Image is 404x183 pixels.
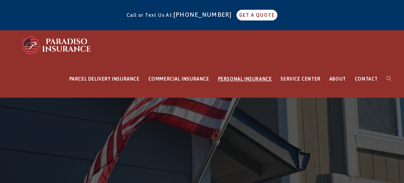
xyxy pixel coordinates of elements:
a: ABOUT [325,60,350,98]
span: PERSONAL INSURANCE [218,76,272,82]
span: PARCEL DELIVERY INSURANCE [69,76,140,82]
a: COMMERCIAL INSURANCE [144,60,214,98]
span: ABOUT [329,76,346,82]
a: PARCEL DELIVERY INSURANCE [65,60,144,98]
a: [PHONE_NUMBER] [174,11,235,18]
span: COMMERCIAL INSURANCE [148,76,209,82]
span: Call or Text Us At: [127,12,174,18]
span: CONTACT [355,76,378,82]
img: Paradiso Insurance [20,35,94,55]
a: PERSONAL INSURANCE [214,60,276,98]
span: SERVICE CENTER [280,76,320,82]
a: GET A QUOTE [237,10,277,20]
a: SERVICE CENTER [276,60,325,98]
a: CONTACT [350,60,382,98]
